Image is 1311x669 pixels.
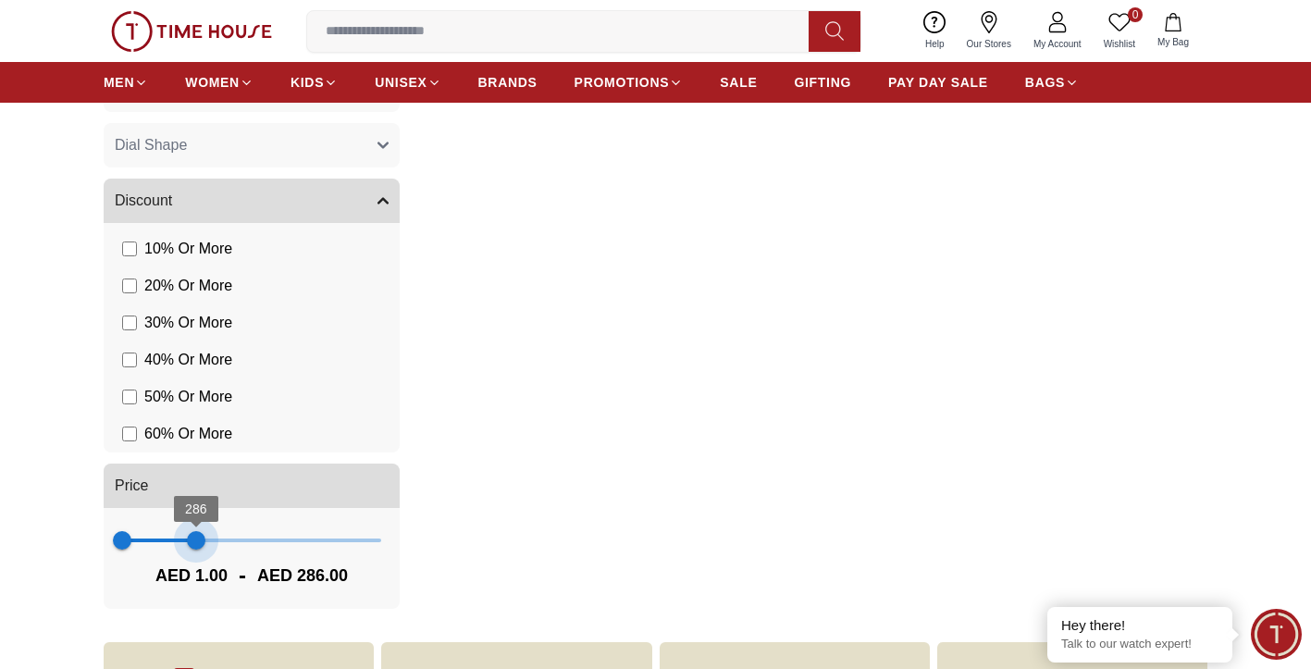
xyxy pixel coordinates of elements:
span: 0 [1128,7,1143,22]
span: BAGS [1025,73,1065,92]
span: GIFTING [794,73,851,92]
span: 10 % Or More [144,238,232,260]
span: My Account [1026,37,1089,51]
span: AED 1.00 [155,563,228,588]
a: MEN [104,66,148,99]
span: 40 % Or More [144,349,232,371]
span: 60 % Or More [144,423,232,445]
input: 30% Or More [122,316,137,330]
a: WOMEN [185,66,254,99]
input: 40% Or More [122,353,137,367]
span: Wishlist [1096,37,1143,51]
div: Chat Widget [1251,609,1302,660]
span: 30 % Or More [144,312,232,334]
input: 50% Or More [122,390,137,404]
button: Discount [104,179,400,223]
a: PROMOTIONS [575,66,684,99]
span: Discount [115,190,172,212]
input: 20% Or More [122,279,137,293]
span: BRANDS [478,73,538,92]
span: WOMEN [185,73,240,92]
button: My Bag [1146,9,1200,53]
span: Our Stores [959,37,1019,51]
img: ... [111,11,272,52]
span: SALE [720,73,757,92]
a: GIFTING [794,66,851,99]
span: Help [918,37,952,51]
span: PAY DAY SALE [888,73,988,92]
a: UNISEX [375,66,440,99]
input: 60% Or More [122,427,137,441]
span: Dial Shape [115,134,187,156]
span: 50 % Or More [144,386,232,408]
span: - [228,561,257,590]
span: My Bag [1150,35,1196,49]
a: BAGS [1025,66,1079,99]
a: SALE [720,66,757,99]
span: UNISEX [375,73,427,92]
button: Price [104,464,400,508]
a: Our Stores [956,7,1022,55]
span: 286 [185,502,207,516]
p: Talk to our watch expert! [1061,637,1218,652]
span: Price [115,475,148,497]
button: Dial Shape [104,123,400,167]
span: PROMOTIONS [575,73,670,92]
span: KIDS [291,73,324,92]
div: Hey there! [1061,616,1218,635]
span: MEN [104,73,134,92]
a: 0Wishlist [1093,7,1146,55]
span: 20 % Or More [144,275,232,297]
a: PAY DAY SALE [888,66,988,99]
a: KIDS [291,66,338,99]
input: 10% Or More [122,242,137,256]
a: Help [914,7,956,55]
span: AED 286.00 [257,563,348,588]
a: BRANDS [478,66,538,99]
